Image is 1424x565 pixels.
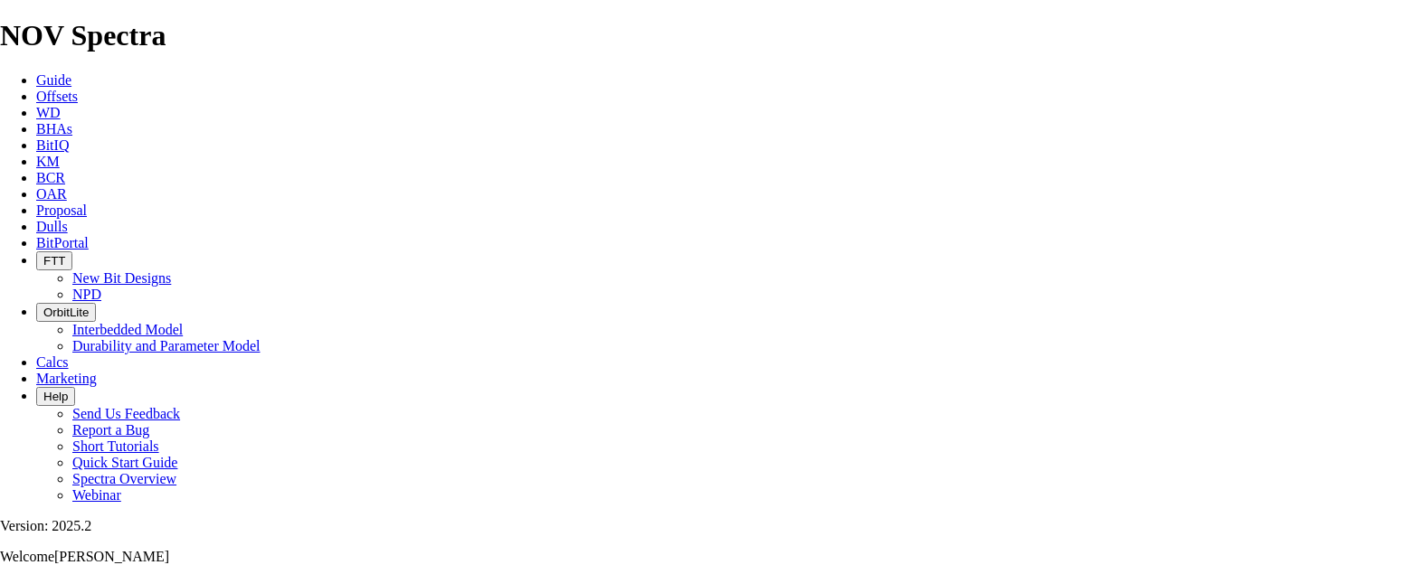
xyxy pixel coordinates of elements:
[72,438,159,454] a: Short Tutorials
[36,219,68,234] a: Dulls
[36,137,69,153] a: BitIQ
[36,251,72,270] button: FTT
[36,72,71,88] a: Guide
[72,422,149,438] a: Report a Bug
[36,154,60,169] a: KM
[43,306,89,319] span: OrbitLite
[72,487,121,503] a: Webinar
[36,121,72,137] a: BHAs
[72,322,183,337] a: Interbedded Model
[36,235,89,250] a: BitPortal
[36,105,61,120] a: WD
[72,471,176,486] a: Spectra Overview
[72,270,171,286] a: New Bit Designs
[43,254,65,268] span: FTT
[72,287,101,302] a: NPD
[36,186,67,202] a: OAR
[54,549,169,564] span: [PERSON_NAME]
[36,170,65,185] a: BCR
[72,406,180,421] a: Send Us Feedback
[36,89,78,104] a: Offsets
[72,338,261,353] a: Durability and Parameter Model
[36,202,87,218] a: Proposal
[36,303,96,322] button: OrbitLite
[36,387,75,406] button: Help
[72,455,177,470] a: Quick Start Guide
[36,354,69,370] a: Calcs
[43,390,68,403] span: Help
[36,371,97,386] a: Marketing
